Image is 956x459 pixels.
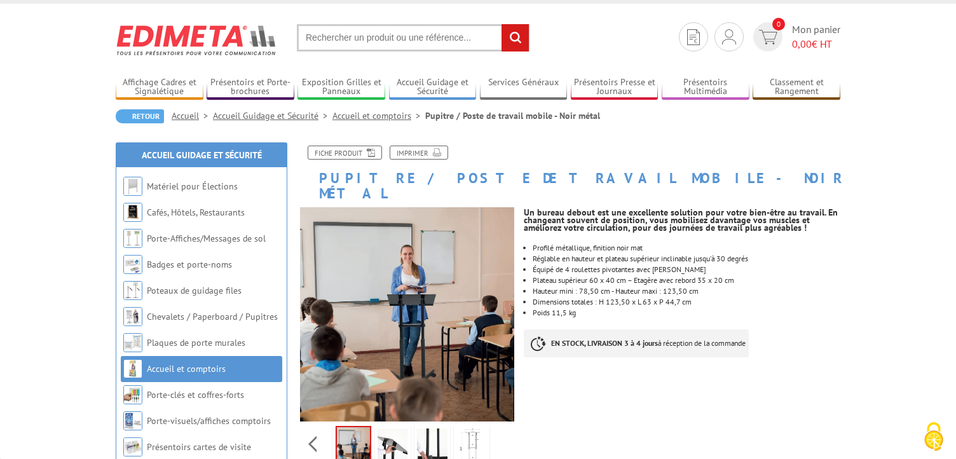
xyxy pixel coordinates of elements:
a: Retour [116,109,164,123]
strong: EN STOCK, LIVRAISON 3 à 4 jours [551,338,658,348]
a: Présentoirs cartes de visite [147,441,251,453]
img: Cafés, Hôtels, Restaurants [123,203,142,222]
li: Poids 11,5 kg [533,309,840,317]
a: Porte-visuels/affiches comptoirs [147,415,271,427]
a: Chevalets / Paperboard / Pupitres [147,311,278,322]
span: Previous [306,434,318,455]
span: Mon panier [792,22,840,51]
li: Dimensions totales : H 123,50 x L 63 x P 44,7 cm [533,298,840,306]
a: Accueil Guidage et Sécurité [213,110,332,121]
a: devis rapide 0 Mon panier 0,00€ HT [750,22,840,51]
a: Poteaux de guidage files [147,285,242,296]
a: Services Généraux [480,77,568,98]
p: à réception de la commande [524,329,749,357]
input: Rechercher un produit ou une référence... [297,24,529,51]
img: devis rapide [687,29,700,45]
img: Porte-Affiches/Messages de sol [123,229,142,248]
p: Équipé de 4 roulettes pivotantes avec [PERSON_NAME] [533,266,840,273]
a: Matériel pour Élections [147,181,238,192]
a: Classement et Rangement [753,77,840,98]
a: Accueil [172,110,213,121]
p: Profilé métallique, finition noir mat [533,244,840,252]
span: 0 [772,18,785,31]
a: Accueil Guidage et Sécurité [142,149,262,161]
a: Affichage Cadres et Signalétique [116,77,203,98]
img: Poteaux de guidage files [123,281,142,300]
img: Matériel pour Élections [123,177,142,196]
a: Présentoirs Multimédia [662,77,749,98]
img: Edimeta [116,17,278,64]
a: Accueil et comptoirs [332,110,425,121]
a: Porte-clés et coffres-forts [147,389,244,401]
img: Plaques de porte murales [123,333,142,352]
p: Réglable en hauteur et plateau supérieur inclinable jusqu’à 30 degrés [533,255,840,263]
img: station_de_travail_mobile_situation.jpg [300,207,514,421]
span: € HT [792,37,840,51]
img: Cookies (fenêtre modale) [918,421,950,453]
h1: Pupitre / Poste de travail mobile - Noir métal [290,146,850,201]
img: devis rapide [759,30,777,45]
a: Présentoirs et Porte-brochures [207,77,294,98]
p: Hauteur mini : 78,50 cm - Hauteur maxi : 123,50 cm [533,287,840,295]
a: Fiche produit [308,146,382,160]
input: rechercher [502,24,529,51]
span: 0,00 [792,38,812,50]
button: Cookies (fenêtre modale) [912,416,956,459]
a: Présentoirs Presse et Journaux [571,77,659,98]
a: Accueil et comptoirs [147,363,226,374]
img: Chevalets / Paperboard / Pupitres [123,307,142,326]
a: Accueil Guidage et Sécurité [389,77,477,98]
a: Cafés, Hôtels, Restaurants [147,207,245,218]
li: Pupitre / Poste de travail mobile - Noir métal [425,109,600,122]
img: Accueil et comptoirs [123,359,142,378]
img: Badges et porte-noms [123,255,142,274]
a: Imprimer [390,146,448,160]
a: Porte-Affiches/Messages de sol [147,233,266,244]
a: Badges et porte-noms [147,259,232,270]
a: Plaques de porte murales [147,337,245,348]
p: Plateau supérieur 60 x 40 cm – Etagère avec rebord 35 x 20 cm [533,277,840,284]
img: Porte-clés et coffres-forts [123,385,142,404]
a: Exposition Grilles et Panneaux [297,77,385,98]
strong: Un bureau debout est une excellente solution pour votre bien-être au travail. En changeant souven... [524,207,838,233]
img: devis rapide [722,29,736,45]
img: Présentoirs cartes de visite [123,437,142,456]
img: Porte-visuels/affiches comptoirs [123,411,142,430]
